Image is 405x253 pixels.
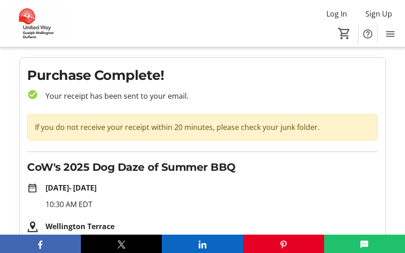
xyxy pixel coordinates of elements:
button: Pinterest [243,235,324,253]
button: LinkedIn [162,235,243,253]
img: United Way Guelph Wellington Dufferin's Logo [6,6,67,41]
button: SMS [324,235,405,253]
h2: CoW's 2025 Dog Daze of Summer BBQ [27,159,378,175]
button: Log In [319,6,354,21]
mat-icon: check_circle [27,89,38,100]
span: Log In [326,8,347,19]
p: 10:30 AM EDT [46,199,378,210]
button: Menu [381,25,399,43]
button: Cart [336,25,353,42]
mat-icon: date_range [27,183,38,194]
span: Sign Up [365,8,392,19]
strong: [DATE] - [DATE] [46,183,97,193]
button: X [81,235,162,253]
div: If you do not receive your receipt within 20 minutes, please check your junk folder. [27,114,378,141]
h1: Purchase Complete! [27,65,378,85]
button: Help [359,25,377,43]
p: Your receipt has been sent to your email. [38,90,378,101]
strong: Wellington Terrace [46,221,114,231]
button: Sign Up [358,6,399,21]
